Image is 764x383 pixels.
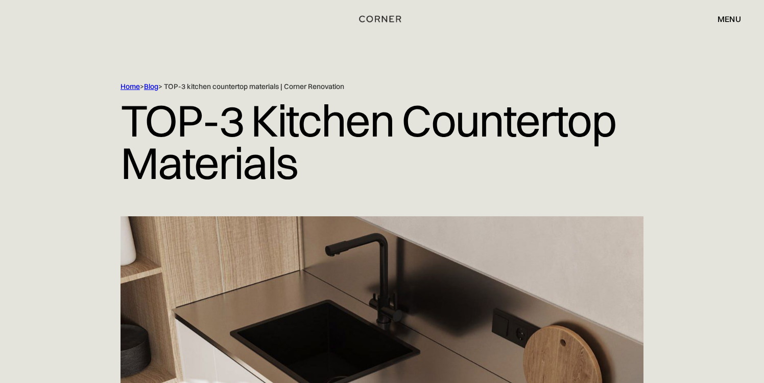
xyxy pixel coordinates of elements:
[718,15,741,23] div: menu
[121,82,601,92] div: > > TOP-3 kitchen countertop materials | Corner Renovation
[144,82,158,91] a: Blog
[707,10,741,28] div: menu
[121,92,643,192] h1: TOP-3 Kitchen Countertop Materials
[353,12,411,26] a: home
[121,82,140,91] a: Home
